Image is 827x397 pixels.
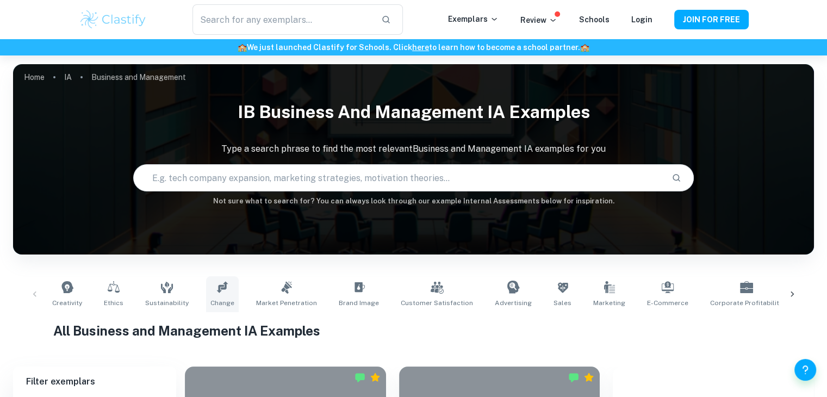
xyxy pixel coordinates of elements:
span: Marketing [593,298,625,308]
h1: All Business and Management IA Examples [53,321,774,340]
p: Exemplars [448,13,499,25]
span: Brand Image [339,298,379,308]
h6: Filter exemplars [13,367,176,397]
h6: We just launched Clastify for Schools. Click to learn how to become a school partner. [2,41,825,53]
a: Home [24,70,45,85]
span: Sustainability [145,298,189,308]
button: Help and Feedback [794,359,816,381]
span: Corporate Profitability [710,298,782,308]
span: 🏫 [238,43,247,52]
span: Advertising [495,298,532,308]
input: E.g. tech company expansion, marketing strategies, motivation theories... [134,163,663,193]
p: Business and Management [91,71,186,83]
div: Premium [370,372,381,383]
span: Sales [554,298,571,308]
span: Change [210,298,234,308]
img: Marked [568,372,579,383]
div: Premium [583,372,594,383]
img: Marked [355,372,365,383]
span: 🏫 [580,43,589,52]
span: E-commerce [647,298,688,308]
button: JOIN FOR FREE [674,10,749,29]
a: Login [631,15,652,24]
a: here [412,43,429,52]
a: IA [64,70,72,85]
span: Customer Satisfaction [401,298,473,308]
h1: IB Business and Management IA examples [13,95,814,129]
input: Search for any exemplars... [192,4,372,35]
h6: Not sure what to search for? You can always look through our example Internal Assessments below f... [13,196,814,207]
span: Ethics [104,298,123,308]
span: Creativity [52,298,82,308]
p: Review [520,14,557,26]
p: Type a search phrase to find the most relevant Business and Management IA examples for you [13,142,814,156]
a: Schools [579,15,610,24]
img: Clastify logo [79,9,148,30]
button: Search [667,169,686,187]
span: Market Penetration [256,298,317,308]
